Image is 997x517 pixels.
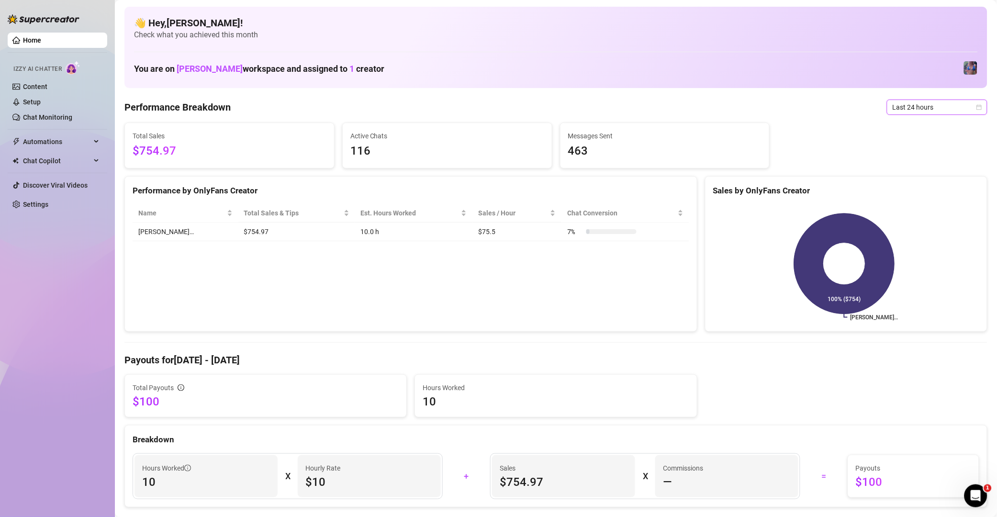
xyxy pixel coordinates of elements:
a: Home [23,36,41,44]
a: Setup [23,98,41,106]
img: Chat Copilot [12,157,19,164]
span: Sales / Hour [478,208,548,218]
a: Content [23,83,47,90]
a: Settings [23,201,48,208]
span: $754.97 [133,142,326,160]
span: 463 [568,142,762,160]
div: X [285,469,290,484]
span: info-circle [178,384,184,391]
span: $100 [133,394,399,409]
h4: 👋 Hey, [PERSON_NAME] ! [134,16,978,30]
iframe: Intercom live chat [964,484,987,507]
img: logo-BBDzfeDw.svg [8,14,79,24]
th: Chat Conversion [561,204,689,223]
span: [PERSON_NAME] [177,64,243,74]
span: 1 [984,484,992,492]
a: Chat Monitoring [23,113,72,121]
span: Hours Worked [423,382,689,393]
span: Total Payouts [133,382,174,393]
td: $75.5 [472,223,561,241]
span: $100 [856,474,971,490]
span: Messages Sent [568,131,762,141]
span: Chat Conversion [567,208,675,218]
span: Name [138,208,225,218]
img: Jaylie [964,61,977,75]
div: X [643,469,648,484]
span: — [663,474,672,490]
td: [PERSON_NAME]… [133,223,238,241]
span: Chat Copilot [23,153,91,169]
div: = [806,469,842,484]
a: Discover Viral Videos [23,181,88,189]
span: 1 [349,64,354,74]
text: [PERSON_NAME]… [851,314,898,321]
span: 116 [350,142,544,160]
span: Total Sales [133,131,326,141]
h1: You are on workspace and assigned to creator [134,64,384,74]
span: thunderbolt [12,138,20,146]
span: Izzy AI Chatter [13,65,62,74]
span: Active Chats [350,131,544,141]
th: Total Sales & Tips [238,204,355,223]
span: Automations [23,134,91,149]
th: Sales / Hour [472,204,561,223]
span: Hours Worked [142,463,191,473]
span: Total Sales & Tips [244,208,342,218]
div: + [448,469,484,484]
span: 10 [423,394,689,409]
article: Hourly Rate [305,463,340,473]
th: Name [133,204,238,223]
h4: Performance Breakdown [124,101,231,114]
span: $10 [305,474,433,490]
article: Commissions [663,463,703,473]
span: calendar [976,104,982,110]
td: 10.0 h [355,223,473,241]
span: Sales [500,463,627,473]
span: Last 24 hours [893,100,982,114]
img: AI Chatter [66,61,80,75]
span: Check what you achieved this month [134,30,978,40]
span: $754.97 [500,474,627,490]
div: Est. Hours Worked [361,208,459,218]
td: $754.97 [238,223,355,241]
div: Performance by OnlyFans Creator [133,184,689,197]
span: Payouts [856,463,971,473]
span: info-circle [184,465,191,472]
span: 10 [142,474,270,490]
h4: Payouts for [DATE] - [DATE] [124,353,987,367]
div: Sales by OnlyFans Creator [713,184,979,197]
div: Breakdown [133,433,979,446]
span: 7 % [567,226,583,237]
